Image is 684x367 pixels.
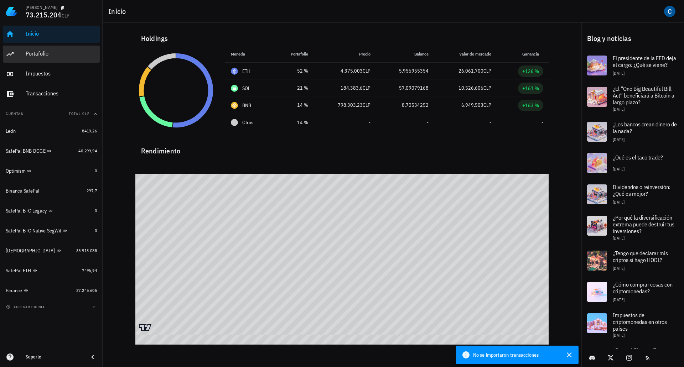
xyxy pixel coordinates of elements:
[6,228,61,234] div: SafePal BTC Native SegWit
[581,179,684,210] a: Dividendos o reinversión: ¿Qué es mejor? [DATE]
[225,46,273,63] th: Moneda
[82,268,97,273] span: 7496,94
[3,85,100,103] a: Transacciones
[664,6,675,17] div: avatar
[26,90,97,97] div: Transacciones
[26,70,97,77] div: Impuestos
[613,121,677,135] span: ¿Los bancos crean dinero de la nada?
[95,208,97,213] span: 0
[376,46,434,63] th: Balance
[6,208,47,214] div: SafePal BTC Legacy
[613,332,625,338] span: [DATE]
[242,85,250,92] div: SOL
[382,101,429,109] div: 8,70534252
[483,68,491,74] span: CLP
[6,148,46,154] div: SafePal BNB DOGE
[483,85,491,91] span: CLP
[26,354,83,360] div: Soporte
[613,183,670,197] span: Dividendos o reinversión: ¿Qué es mejor?
[489,119,491,126] span: -
[95,168,97,173] span: 0
[382,84,429,92] div: 57,09079168
[82,128,97,133] span: 8419,26
[6,6,17,17] img: LedgiFi
[242,119,253,126] span: Otros
[3,162,100,179] a: Optimism 0
[26,30,97,37] div: Inicio
[522,102,539,109] div: +163 %
[483,102,491,108] span: CLP
[242,68,251,75] div: ETH
[522,51,543,57] span: Ganancia
[279,119,308,126] div: 14 %
[458,68,483,74] span: 26.061.700
[341,68,363,74] span: 4.375.003
[581,50,684,81] a: El presidente de la FED deja el cargo: ¿Qué se viene? [DATE]
[26,50,97,57] div: Portafolio
[231,85,238,92] div: SOL-icon
[3,105,100,122] button: CuentasTotal CLP
[382,67,429,75] div: 5,956955354
[613,106,625,112] span: [DATE]
[3,46,100,63] a: Portafolio
[541,119,543,126] span: -
[7,305,45,309] span: agregar cuenta
[613,235,625,241] span: [DATE]
[3,122,100,140] a: Ledn 8419,26
[76,288,97,293] span: 37.245.605
[76,248,97,253] span: 35.913.085
[613,85,674,106] span: ¿El “One Big Beautiful Bill Act” beneficiará a Bitcoin a largo plazo?
[613,297,625,302] span: [DATE]
[581,116,684,147] a: ¿Los bancos crean dinero de la nada? [DATE]
[3,182,100,199] a: Binance SafePal 297,7
[6,248,55,254] div: [DEMOGRAPHIC_DATA]
[363,85,370,91] span: CLP
[522,68,539,75] div: +126 %
[369,119,370,126] span: -
[273,46,314,63] th: Portafolio
[26,10,62,20] span: 73.215.204
[279,101,308,109] div: 14 %
[473,351,539,359] span: No se importaron transacciones
[231,102,238,109] div: BNB-icon
[3,65,100,83] a: Impuestos
[6,288,22,294] div: Binance
[4,303,48,310] button: agregar cuenta
[581,210,684,245] a: ¿Por qué la diversificación extrema puede destruir tus inversiones? [DATE]
[581,245,684,276] a: ¿Tengo que declarar mis criptos si hago HODL? [DATE]
[581,147,684,179] a: ¿Qué es el taco trade? [DATE]
[6,268,31,274] div: SafePal ETH
[139,324,151,331] a: Charting by TradingView
[581,81,684,116] a: ¿El “One Big Beautiful Bill Act” beneficiará a Bitcoin a largo plazo? [DATE]
[95,228,97,233] span: 0
[87,188,97,193] span: 297,7
[427,119,429,126] span: -
[3,142,100,159] a: SafePal BNB DOGE 40.299,94
[231,68,238,75] div: ETH-icon
[613,311,667,332] span: Impuestos de criptomonedas en otros países
[314,46,377,63] th: Precio
[26,5,57,10] div: [PERSON_NAME]
[3,242,100,259] a: [DEMOGRAPHIC_DATA] 35.913.085
[6,128,16,134] div: Ledn
[461,102,483,108] span: 6.949.503
[458,85,483,91] span: 10.526.606
[108,6,129,17] h1: Inicio
[613,214,674,235] span: ¿Por qué la diversificación extrema puede destruir tus inversiones?
[434,46,497,63] th: Valor de mercado
[613,266,625,271] span: [DATE]
[338,102,363,108] span: 798.303,23
[62,12,70,19] span: CLP
[363,102,370,108] span: CLP
[363,68,370,74] span: CLP
[3,282,100,299] a: Binance 37.245.605
[522,85,539,92] div: +161 %
[341,85,363,91] span: 184.383,6
[613,154,663,161] span: ¿Qué es el taco trade?
[135,27,549,50] div: Holdings
[3,262,100,279] a: SafePal ETH 7496,94
[581,276,684,308] a: ¿Cómo comprar cosas con criptomonedas? [DATE]
[78,148,97,153] span: 40.299,94
[3,222,100,239] a: SafePal BTC Native SegWit 0
[613,281,673,295] span: ¿Cómo comprar cosas con criptomonedas?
